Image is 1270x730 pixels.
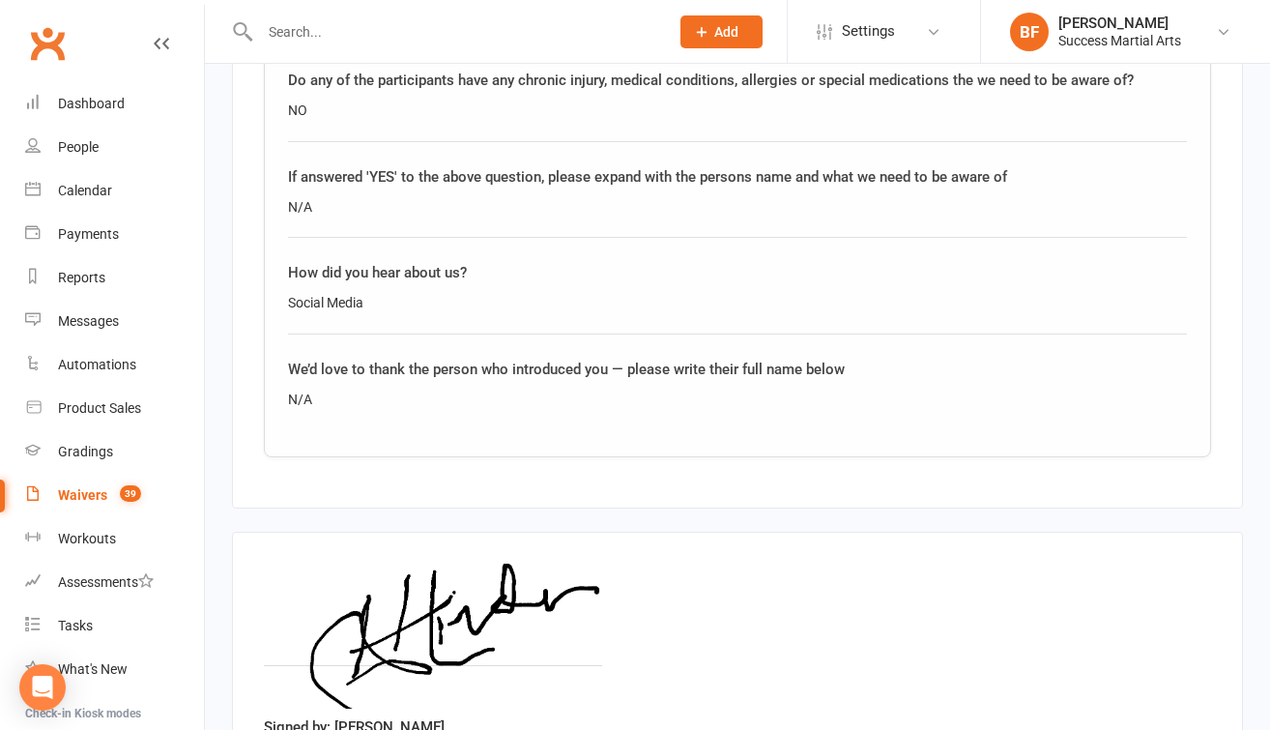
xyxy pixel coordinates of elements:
[25,343,204,387] a: Automations
[25,213,204,256] a: Payments
[1058,32,1181,49] div: Success Martial Arts
[288,292,1187,313] div: Social Media
[58,487,107,503] div: Waivers
[120,485,141,502] span: 39
[58,139,99,155] div: People
[25,169,204,213] a: Calendar
[58,226,119,242] div: Payments
[58,444,113,459] div: Gradings
[23,19,72,68] a: Clubworx
[58,531,116,546] div: Workouts
[58,313,119,329] div: Messages
[25,82,204,126] a: Dashboard
[25,517,204,561] a: Workouts
[58,400,141,416] div: Product Sales
[264,564,602,709] img: image1760013151.png
[25,126,204,169] a: People
[58,618,93,633] div: Tasks
[25,561,204,604] a: Assessments
[58,357,136,372] div: Automations
[288,196,1187,218] div: N/A
[25,300,204,343] a: Messages
[58,270,105,285] div: Reports
[254,18,655,45] input: Search...
[58,661,128,677] div: What's New
[58,574,154,590] div: Assessments
[25,648,204,691] a: What's New
[25,604,204,648] a: Tasks
[19,664,66,711] div: Open Intercom Messenger
[714,24,738,40] span: Add
[288,100,1187,121] div: NO
[288,165,1187,189] div: If answered 'YES' to the above question, please expand with the persons name and what we need to ...
[680,15,763,48] button: Add
[25,430,204,474] a: Gradings
[1010,13,1049,51] div: BF
[58,96,125,111] div: Dashboard
[288,261,1187,284] div: How did you hear about us?
[1058,15,1181,32] div: [PERSON_NAME]
[288,389,1187,410] div: N/A
[288,69,1187,92] div: Do any of the participants have any chronic injury, medical conditions, allergies or special medi...
[25,256,204,300] a: Reports
[58,183,112,198] div: Calendar
[25,387,204,430] a: Product Sales
[288,358,1187,381] div: We’d love to thank the person who introduced you — please write their full name below
[25,474,204,517] a: Waivers 39
[842,10,895,53] span: Settings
